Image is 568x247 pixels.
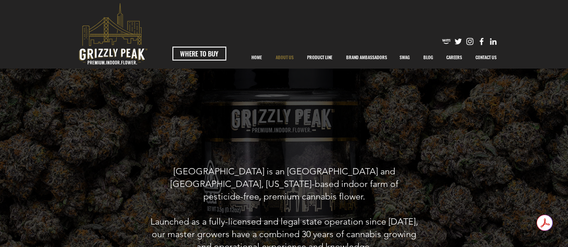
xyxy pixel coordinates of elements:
svg: premium-indoor-flower [79,3,147,65]
a: WHERE TO BUY [172,47,226,61]
ul: Social Bar [442,37,498,46]
a: ABOUT US [269,46,300,69]
span: [GEOGRAPHIC_DATA] is an [GEOGRAPHIC_DATA] and [GEOGRAPHIC_DATA], [US_STATE]-based indoor farm of ... [170,166,398,202]
div: BRAND AMBASSADORS [339,46,393,69]
a: PRODUCT LINE [300,46,339,69]
p: CAREERS [442,46,467,69]
span: WHERE TO BUY [180,49,218,58]
img: Instagram [465,37,475,46]
p: CONTACT US [471,46,501,69]
img: Likedin [489,37,498,46]
p: BRAND AMBASSADORS [342,46,392,69]
a: CAREERS [440,46,469,69]
p: BLOG [419,46,438,69]
nav: Site [245,46,504,69]
p: HOME [247,46,266,69]
img: Facebook [477,37,486,46]
a: SWAG [393,46,417,69]
a: BLOG [417,46,440,69]
a: HOME [245,46,269,69]
a: CONTACT US [469,46,504,69]
img: Twitter [454,37,463,46]
p: ABOUT US [271,46,298,69]
img: weedmaps [442,37,451,46]
p: SWAG [395,46,414,69]
p: PRODUCT LINE [303,46,337,69]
